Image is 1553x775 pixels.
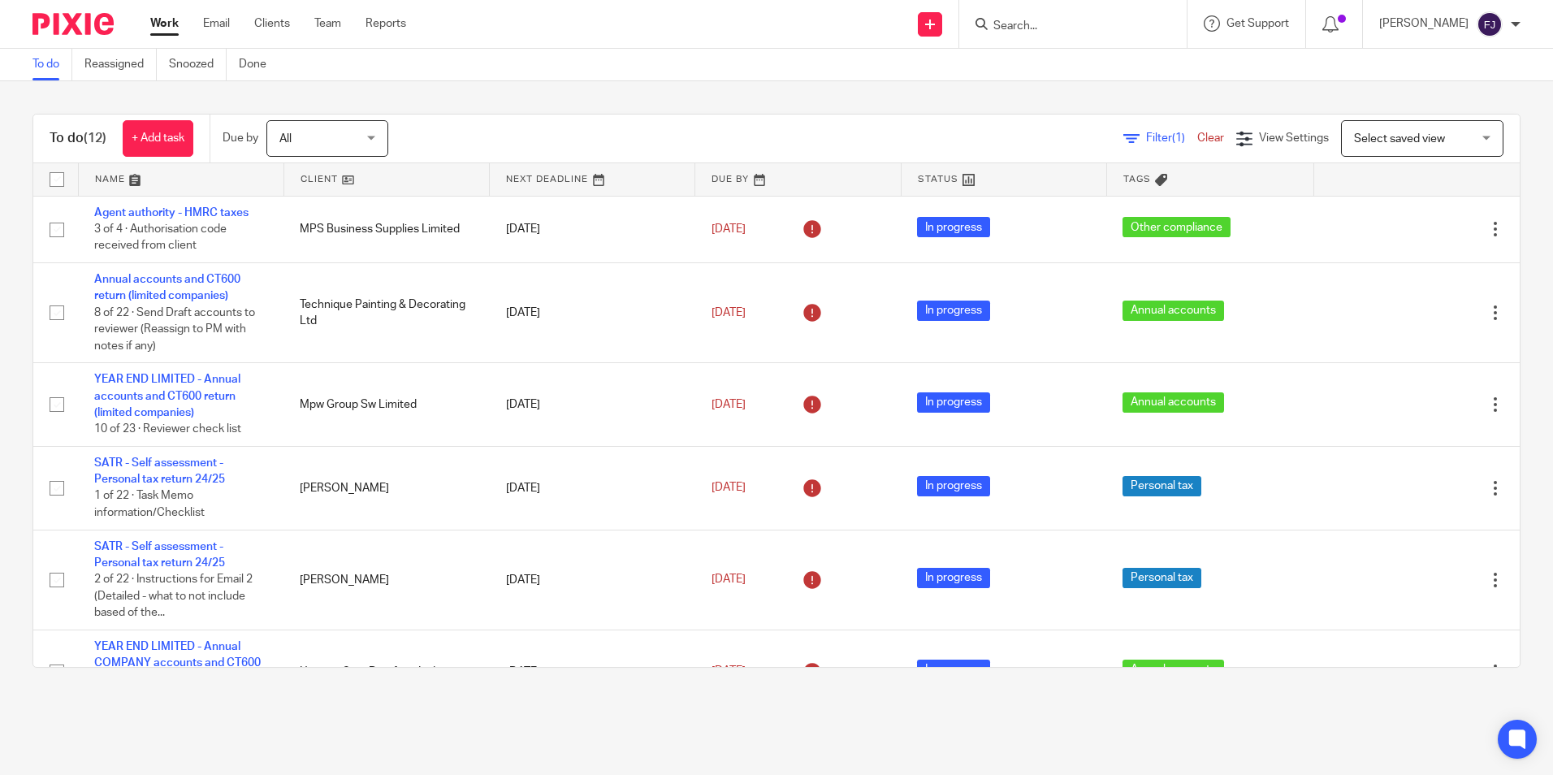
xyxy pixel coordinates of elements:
[712,574,746,586] span: [DATE]
[94,223,227,252] span: 3 of 4 · Authorisation code received from client
[94,541,225,569] a: SATR - Self assessment - Personal tax return 24/25
[239,49,279,80] a: Done
[712,399,746,410] span: [DATE]
[917,217,990,237] span: In progress
[1259,132,1329,144] span: View Settings
[94,274,240,301] a: Annual accounts and CT600 return (limited companies)
[94,574,253,619] span: 2 of 22 · Instructions for Email 2 (Detailed - what to not include based of the...
[1123,476,1201,496] span: Personal tax
[94,491,205,519] span: 1 of 22 · Task Memo information/Checklist
[283,530,489,630] td: [PERSON_NAME]
[992,19,1138,34] input: Search
[917,660,990,680] span: In progress
[94,424,241,435] span: 10 of 23 · Reviewer check list
[1477,11,1503,37] img: svg%3E
[1172,132,1185,144] span: (1)
[84,49,157,80] a: Reassigned
[1123,392,1224,413] span: Annual accounts
[150,15,179,32] a: Work
[917,568,990,588] span: In progress
[1123,301,1224,321] span: Annual accounts
[84,132,106,145] span: (12)
[283,446,489,530] td: [PERSON_NAME]
[283,196,489,262] td: MPS Business Supplies Limited
[366,15,406,32] a: Reports
[490,363,695,447] td: [DATE]
[1146,132,1197,144] span: Filter
[712,483,746,494] span: [DATE]
[279,133,292,145] span: All
[94,307,255,352] span: 8 of 22 · Send Draft accounts to reviewer (Reassign to PM with notes if any)
[490,262,695,362] td: [DATE]
[1354,133,1445,145] span: Select saved view
[1379,15,1469,32] p: [PERSON_NAME]
[490,196,695,262] td: [DATE]
[203,15,230,32] a: Email
[283,262,489,362] td: Technique Painting & Decorating Ltd
[1123,175,1151,184] span: Tags
[490,446,695,530] td: [DATE]
[1123,568,1201,588] span: Personal tax
[712,307,746,318] span: [DATE]
[283,630,489,713] td: Heating Care Dumfries Ltd
[223,130,258,146] p: Due by
[50,130,106,147] h1: To do
[94,374,240,418] a: YEAR END LIMITED - Annual accounts and CT600 return (limited companies)
[1197,132,1224,144] a: Clear
[169,49,227,80] a: Snoozed
[32,49,72,80] a: To do
[94,457,225,485] a: SATR - Self assessment - Personal tax return 24/25
[314,15,341,32] a: Team
[94,207,249,219] a: Agent authority - HMRC taxes
[712,223,746,235] span: [DATE]
[1226,18,1289,29] span: Get Support
[490,630,695,713] td: [DATE]
[94,641,261,686] a: YEAR END LIMITED - Annual COMPANY accounts and CT600 return
[712,666,746,678] span: [DATE]
[283,363,489,447] td: Mpw Group Sw Limited
[917,392,990,413] span: In progress
[1123,660,1224,680] span: Annual accounts
[490,530,695,630] td: [DATE]
[254,15,290,32] a: Clients
[32,13,114,35] img: Pixie
[1123,217,1231,237] span: Other compliance
[917,476,990,496] span: In progress
[123,120,193,157] a: + Add task
[917,301,990,321] span: In progress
